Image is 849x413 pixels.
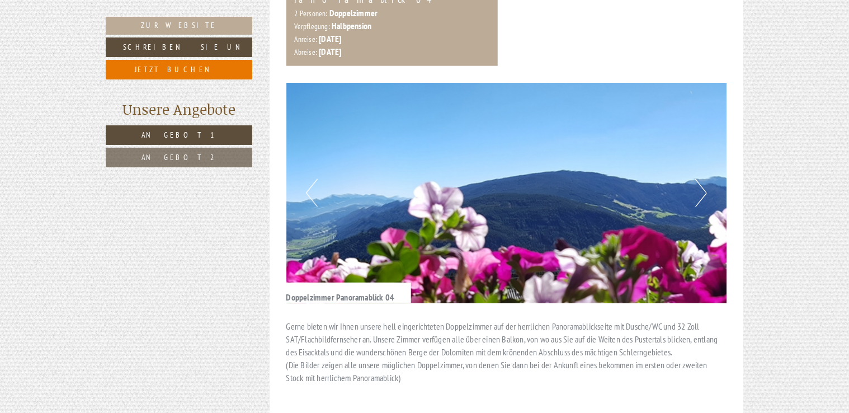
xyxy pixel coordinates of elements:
button: Next [695,179,707,207]
b: Doppelzimmer [329,7,378,18]
b: Halbpension [332,20,371,31]
small: Verpflegung: [295,21,330,31]
p: Gerne bieten wir Ihnen unsere hell eingerichteten Doppelzimmer auf der herrlichen Panoramablickse... [286,320,727,384]
a: Jetzt buchen [106,60,252,79]
span: Angebot 1 [141,130,216,140]
img: image [286,83,727,303]
div: Unsere Angebote [106,99,252,120]
a: Zur Website [106,17,252,35]
button: Previous [306,179,318,207]
small: Anreise: [295,34,318,44]
small: Abreise: [295,47,318,57]
b: [DATE] [319,46,341,57]
b: [DATE] [319,33,341,44]
small: 2 Personen: [295,8,328,18]
span: Angebot 2 [141,152,216,162]
div: Doppelzimmer Panoramablick 04 [286,283,412,304]
a: Schreiben Sie uns [106,37,252,57]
